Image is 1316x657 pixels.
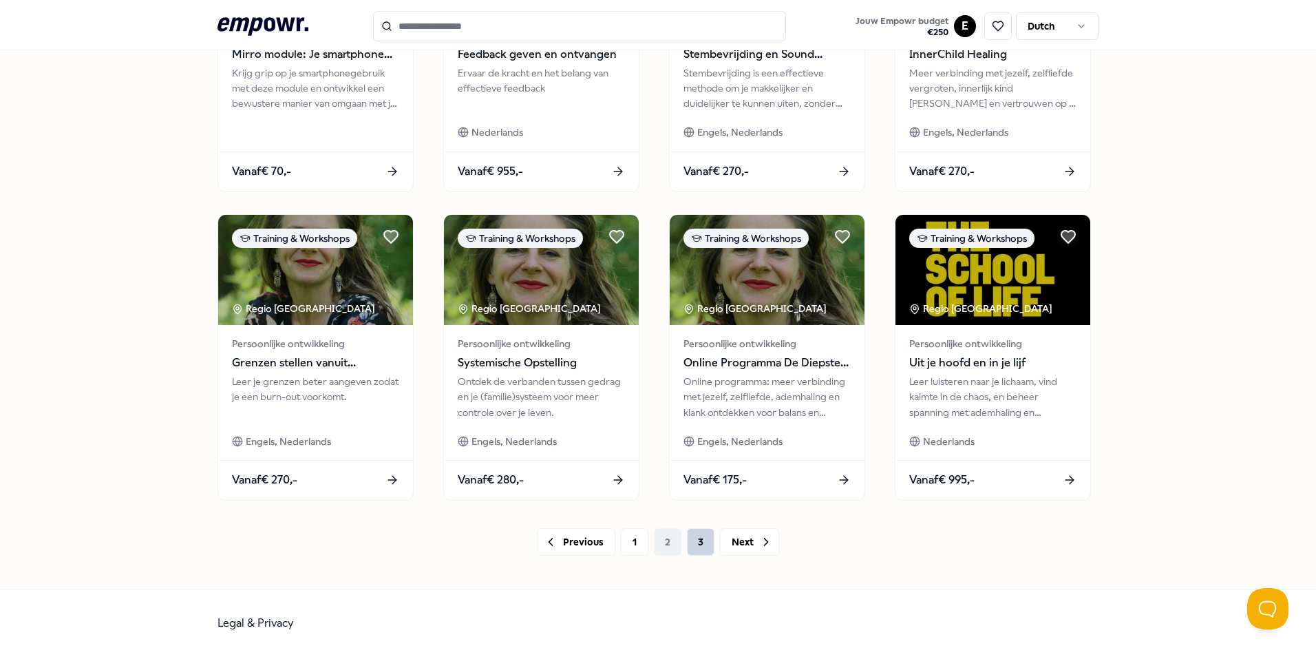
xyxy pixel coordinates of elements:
[538,528,615,556] button: Previous
[471,434,557,449] span: Engels, Nederlands
[217,214,414,501] a: package imageTraining & WorkshopsRegio [GEOGRAPHIC_DATA] Persoonlijke ontwikkelingGrenzen stellen...
[458,471,524,489] span: Vanaf € 280,-
[218,215,413,325] img: package image
[232,336,399,351] span: Persoonlijke ontwikkeling
[895,214,1091,501] a: package imageTraining & WorkshopsRegio [GEOGRAPHIC_DATA] Persoonlijke ontwikkelingUit je hoofd en...
[232,354,399,372] span: Grenzen stellen vanuit verbinding
[683,65,851,112] div: Stembevrijding is een effectieve methode om je makkelijker en duidelijker te kunnen uiten, zonder...
[683,354,851,372] span: Online Programma De Diepste Verbinding met Jezelf, in 7 stappen Terug naar je Kern, bron van comp...
[954,15,976,37] button: E
[850,12,954,41] a: Jouw Empowr budget€250
[458,229,583,248] div: Training & Workshops
[683,229,809,248] div: Training & Workshops
[458,354,625,372] span: Systemische Opstelling
[232,45,399,63] span: Mirro module: Je smartphone de baas
[373,11,786,41] input: Search for products, categories or subcategories
[909,301,1054,316] div: Regio [GEOGRAPHIC_DATA]
[458,301,603,316] div: Regio [GEOGRAPHIC_DATA]
[683,374,851,420] div: Online programma: meer verbinding met jezelf, zelfliefde, ademhaling en klank ontdekken voor bala...
[471,125,523,140] span: Nederlands
[232,163,291,180] span: Vanaf € 70,-
[909,336,1076,351] span: Persoonlijke ontwikkeling
[232,229,357,248] div: Training & Workshops
[909,163,975,180] span: Vanaf € 270,-
[909,229,1034,248] div: Training & Workshops
[669,214,865,501] a: package imageTraining & WorkshopsRegio [GEOGRAPHIC_DATA] Persoonlijke ontwikkelingOnline Programm...
[232,374,399,420] div: Leer je grenzen beter aangeven zodat je een burn-out voorkomt.
[687,528,714,556] button: 3
[232,65,399,112] div: Krijg grip op je smartphonegebruik met deze module en ontwikkel een bewustere manier van omgaan m...
[683,301,829,316] div: Regio [GEOGRAPHIC_DATA]
[697,125,783,140] span: Engels, Nederlands
[458,45,625,63] span: Feedback geven en ontvangen
[458,336,625,351] span: Persoonlijke ontwikkeling
[458,374,625,420] div: Ontdek de verbanden tussen gedrag en je (familie)systeem voor meer controle over je leven.
[683,336,851,351] span: Persoonlijke ontwikkeling
[923,434,975,449] span: Nederlands
[232,471,297,489] span: Vanaf € 270,-
[923,125,1008,140] span: Engels, Nederlands
[720,528,779,556] button: Next
[895,215,1090,325] img: package image
[458,163,523,180] span: Vanaf € 955,-
[856,27,948,38] span: € 250
[909,471,975,489] span: Vanaf € 995,-
[909,45,1076,63] span: InnerChild Healing
[909,354,1076,372] span: Uit je hoofd en in je lijf
[458,65,625,112] div: Ervaar de kracht en het belang van effectieve feedback
[246,434,331,449] span: Engels, Nederlands
[683,471,747,489] span: Vanaf € 175,-
[856,16,948,27] span: Jouw Empowr budget
[232,301,377,316] div: Regio [GEOGRAPHIC_DATA]
[683,163,749,180] span: Vanaf € 270,-
[444,215,639,325] img: package image
[909,65,1076,112] div: Meer verbinding met jezelf, zelfliefde vergroten, innerlijk kind [PERSON_NAME] en vertrouwen op j...
[443,214,639,501] a: package imageTraining & WorkshopsRegio [GEOGRAPHIC_DATA] Persoonlijke ontwikkelingSystemische Ops...
[217,616,294,629] a: Legal & Privacy
[621,528,648,556] button: 1
[670,215,864,325] img: package image
[909,374,1076,420] div: Leer luisteren naar je lichaam, vind kalmte in de chaos, en beheer spanning met ademhaling en min...
[683,45,851,63] span: Stembevrijding en Sound Healing
[1247,588,1288,629] iframe: Help Scout Beacon - Open
[853,13,951,41] button: Jouw Empowr budget€250
[697,434,783,449] span: Engels, Nederlands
